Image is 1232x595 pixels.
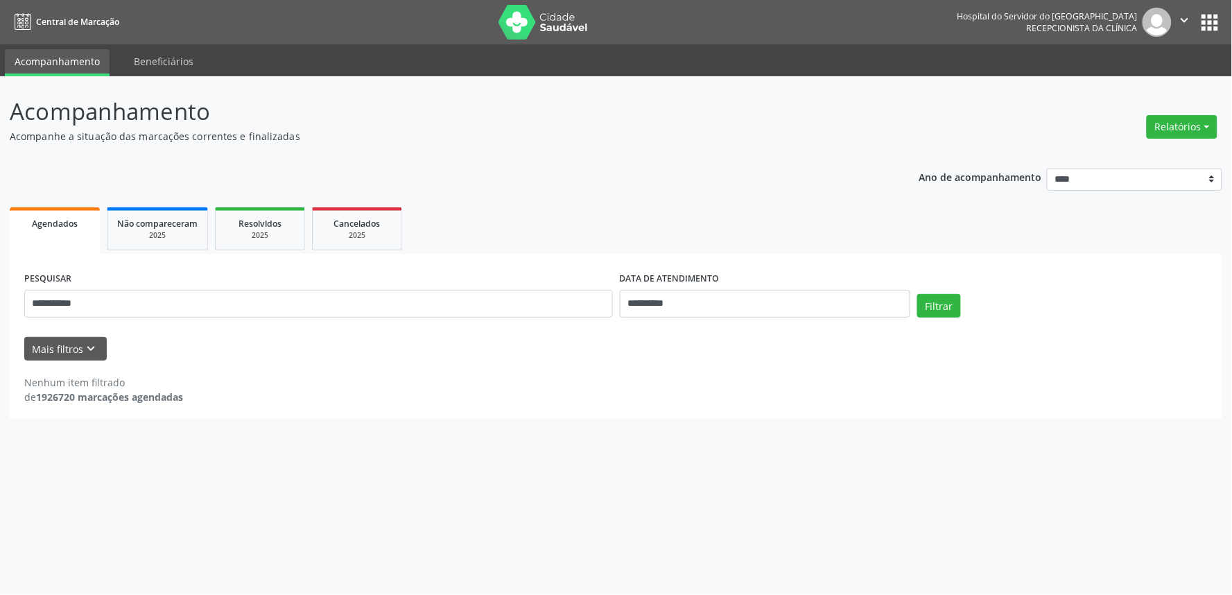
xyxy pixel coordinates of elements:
span: Agendados [32,218,78,230]
img: img [1143,8,1172,37]
button: Filtrar [917,294,961,318]
div: 2025 [225,230,295,241]
button:  [1172,8,1198,37]
div: 2025 [322,230,392,241]
div: de [24,390,183,404]
a: Central de Marcação [10,10,119,33]
div: Hospital do Servidor do [GEOGRAPHIC_DATA] [957,10,1138,22]
p: Ano de acompanhamento [919,168,1042,185]
span: Central de Marcação [36,16,119,28]
i: keyboard_arrow_down [84,341,99,356]
label: DATA DE ATENDIMENTO [620,268,720,290]
button: Mais filtroskeyboard_arrow_down [24,337,107,361]
p: Acompanhamento [10,94,858,129]
strong: 1926720 marcações agendadas [36,390,183,404]
p: Acompanhe a situação das marcações correntes e finalizadas [10,129,858,144]
span: Resolvidos [238,218,281,230]
a: Acompanhamento [5,49,110,76]
i:  [1177,12,1192,28]
label: PESQUISAR [24,268,71,290]
span: Recepcionista da clínica [1027,22,1138,34]
button: Relatórios [1147,115,1217,139]
a: Beneficiários [124,49,203,74]
div: 2025 [117,230,198,241]
span: Cancelados [334,218,381,230]
span: Não compareceram [117,218,198,230]
button: apps [1198,10,1222,35]
div: Nenhum item filtrado [24,375,183,390]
